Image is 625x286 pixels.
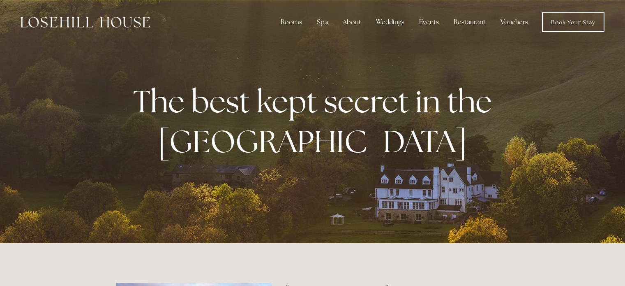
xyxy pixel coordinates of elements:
[21,17,150,28] img: Losehill House
[369,14,411,30] div: Weddings
[413,14,445,30] div: Events
[274,14,309,30] div: Rooms
[542,12,604,32] a: Book Your Stay
[494,14,535,30] a: Vouchers
[336,14,368,30] div: About
[447,14,492,30] div: Restaurant
[310,14,334,30] div: Spa
[133,81,498,162] strong: The best kept secret in the [GEOGRAPHIC_DATA]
